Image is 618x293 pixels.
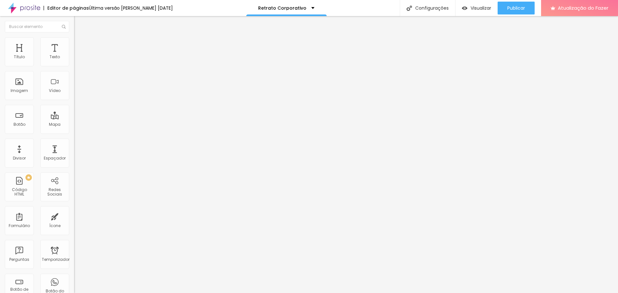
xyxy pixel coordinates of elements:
img: Ícone [62,25,66,29]
font: Espaçador [44,155,66,161]
font: Imagem [11,88,28,93]
font: Texto [50,54,60,60]
font: Título [14,54,25,60]
button: Publicar [498,2,535,14]
font: Publicar [507,5,525,11]
img: Ícone [407,5,412,11]
font: Código HTML [12,187,27,197]
img: view-1.svg [462,5,467,11]
font: Última versão [PERSON_NAME] [DATE] [89,5,173,11]
font: Visualizar [471,5,491,11]
font: Perguntas [9,257,29,262]
font: Vídeo [49,88,61,93]
font: Atualização do Fazer [558,5,608,11]
font: Divisor [13,155,26,161]
input: Buscar elemento [5,21,69,32]
font: Mapa [49,122,61,127]
font: Ícone [49,223,61,228]
font: Formulário [9,223,30,228]
font: Editor de páginas [47,5,89,11]
font: Temporizador [42,257,70,262]
font: Botão [14,122,25,127]
font: Configurações [415,5,449,11]
font: Redes Sociais [47,187,62,197]
button: Visualizar [455,2,498,14]
font: Retrato Corporativo [258,5,306,11]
